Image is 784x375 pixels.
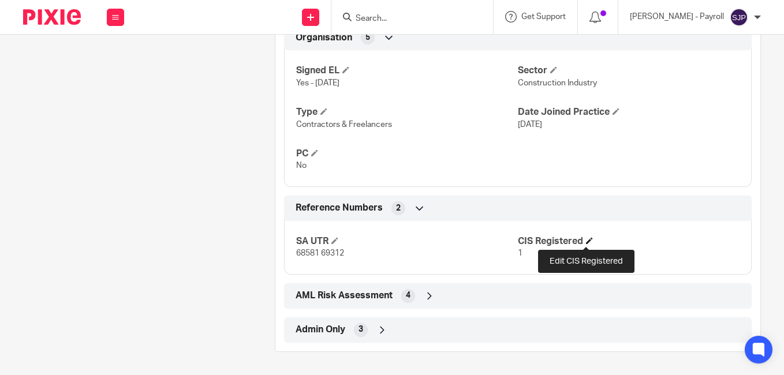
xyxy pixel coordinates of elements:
[296,121,392,129] span: Contractors & Freelancers
[518,249,522,257] span: 1
[730,8,748,27] img: svg%3E
[296,162,307,170] span: No
[354,14,458,24] input: Search
[359,324,363,335] span: 3
[518,106,740,118] h4: Date Joined Practice
[396,202,401,214] span: 2
[296,249,344,257] span: 68581 69312
[296,148,518,160] h4: PC
[521,13,566,21] span: Get Support
[23,9,81,25] img: Pixie
[296,32,352,44] span: Organisation
[296,290,393,302] span: AML Risk Assessment
[296,324,345,336] span: Admin Only
[518,79,597,87] span: Construction Industry
[518,121,542,129] span: [DATE]
[296,202,383,214] span: Reference Numbers
[296,79,339,87] span: Yes - [DATE]
[296,65,518,77] h4: Signed EL
[518,65,740,77] h4: Sector
[630,11,724,22] p: [PERSON_NAME] - Payroll
[365,32,370,43] span: 5
[518,235,740,247] h4: CIS Registered
[296,106,518,118] h4: Type
[406,290,410,301] span: 4
[296,235,518,247] h4: SA UTR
